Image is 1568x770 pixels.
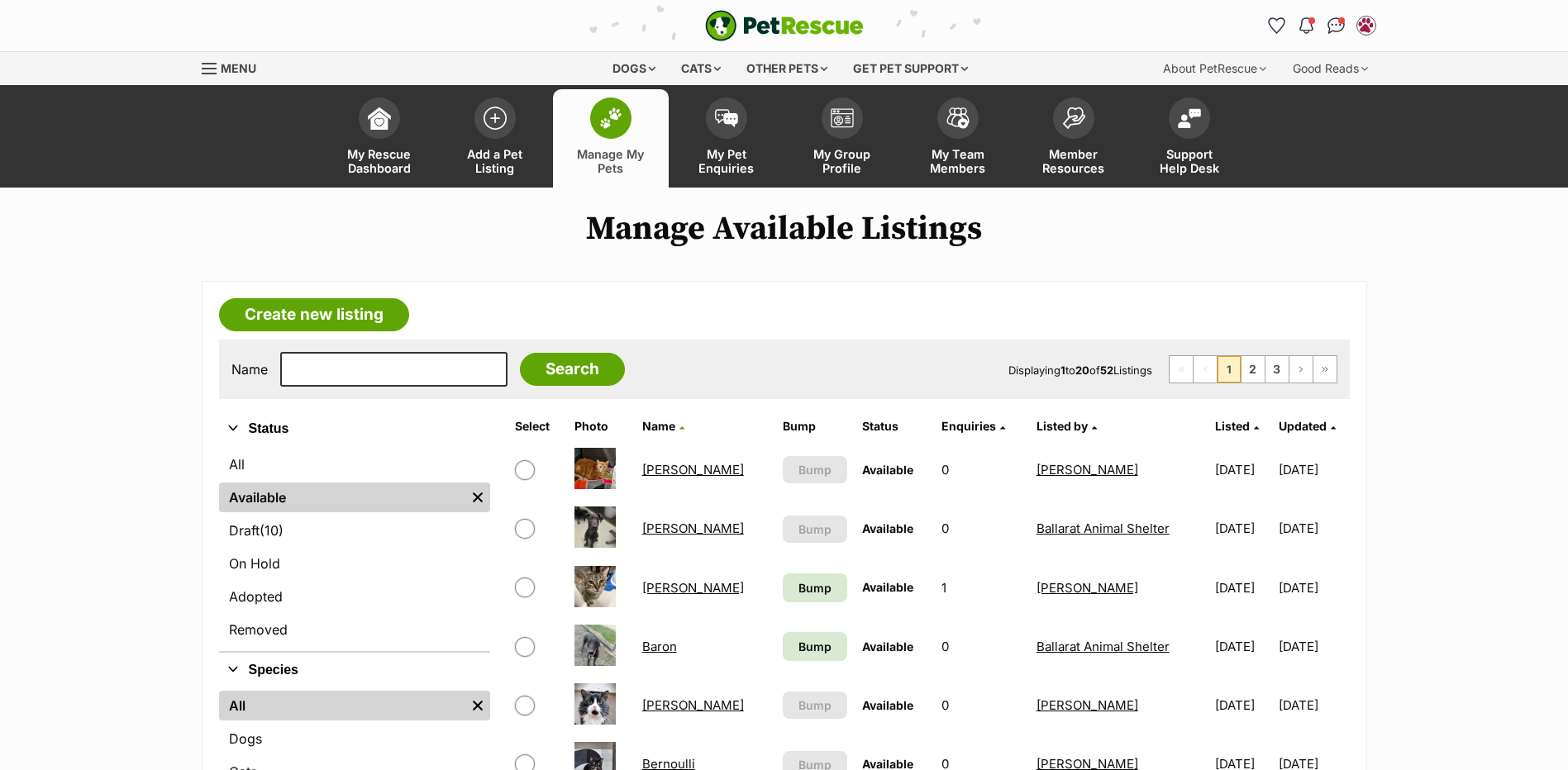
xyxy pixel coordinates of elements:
td: 0 [935,618,1027,675]
td: [DATE] [1279,559,1347,616]
strong: 20 [1075,364,1089,377]
strong: 52 [1100,364,1113,377]
span: Manage My Pets [574,147,648,175]
a: [PERSON_NAME] [642,580,744,596]
td: [DATE] [1279,500,1347,557]
span: (10) [260,520,284,540]
button: Status [219,418,490,440]
span: Member Resources [1037,147,1111,175]
a: [PERSON_NAME] [1037,462,1138,478]
a: My Rescue Dashboard [322,89,437,188]
img: notifications-46538b983faf8c2785f20acdc204bb7945ddae34d4c08c2a6579f10ce5e182be.svg [1299,17,1313,34]
span: Available [862,698,913,712]
th: Status [855,413,933,440]
a: Baron [642,639,677,654]
button: My account [1353,12,1380,39]
div: Cats [670,52,732,85]
div: Other pets [735,52,839,85]
span: Bump [798,579,832,597]
span: Bump [798,520,832,538]
img: manage-my-pets-icon-02211641906a0b7f246fdf0571729dbe1e7629f14944591b6c1af311fb30b64b.svg [599,107,622,129]
span: Bump [798,638,832,655]
img: add-pet-listing-icon-0afa8454b4691262ce3f59096e99ab1cd57d4a30225e0717b998d2c9b9846f56.svg [484,107,507,130]
td: 0 [935,500,1027,557]
span: Name [642,419,675,433]
button: Bump [783,516,847,543]
button: Bump [783,456,847,483]
span: Previous page [1194,356,1217,383]
a: My Group Profile [784,89,900,188]
td: [DATE] [1279,677,1347,734]
img: logo-e224e6f780fb5917bec1dbf3a21bbac754714ae5b6737aabdf751b685950b380.svg [705,10,864,41]
img: Ballarat Animal Shelter profile pic [1358,17,1375,34]
th: Select [508,413,566,440]
td: 0 [935,677,1027,734]
span: Displaying to of Listings [1008,364,1152,377]
td: 0 [935,441,1027,498]
a: Page 3 [1265,356,1289,383]
div: Status [219,446,490,651]
span: Available [862,639,913,654]
a: Page 2 [1242,356,1265,383]
div: Get pet support [841,52,979,85]
a: PetRescue [705,10,864,41]
span: My Team Members [921,147,995,175]
button: Notifications [1294,12,1320,39]
span: Available [862,580,913,594]
a: Menu [202,52,268,82]
a: Bump [783,573,847,602]
a: Dogs [219,724,490,753]
a: Bump [783,632,847,661]
a: Add a Pet Listing [437,89,553,188]
strong: 1 [1060,364,1065,377]
a: All [219,691,465,720]
a: My Team Members [900,89,1016,188]
span: Page 1 [1218,356,1241,383]
th: Bump [776,413,854,440]
span: translation missing: en.admin.listings.index.attributes.enquiries [941,419,996,433]
td: [DATE] [1208,677,1277,734]
a: Available [219,482,465,512]
a: Create new listing [219,298,409,331]
span: Bump [798,461,832,478]
nav: Pagination [1169,355,1337,383]
span: Support Help Desk [1152,147,1227,175]
a: Ballarat Animal Shelter [1037,520,1170,536]
img: chat-41dd97257d64d25036548639549fe6c8038ab92f7586957e7f3b1b290dea8141.svg [1327,17,1345,34]
span: Listed [1215,419,1250,433]
span: My Pet Enquiries [689,147,764,175]
span: Add a Pet Listing [458,147,532,175]
a: Adopted [219,582,490,611]
td: [DATE] [1208,559,1277,616]
td: 1 [935,559,1027,616]
input: Search [520,353,625,386]
a: Member Resources [1016,89,1132,188]
td: [DATE] [1208,441,1277,498]
button: Species [219,659,490,681]
span: Updated [1279,419,1327,433]
img: team-members-icon-5396bd8760b3fe7c0b43da4ab00e1e3bb1a5d9ba89233759b79545d2d3fc5d0d.svg [946,107,970,129]
span: Available [862,463,913,477]
a: Next page [1289,356,1313,383]
div: About PetRescue [1151,52,1278,85]
a: Removed [219,615,490,644]
a: My Pet Enquiries [669,89,784,188]
a: Listed by [1037,419,1097,433]
a: [PERSON_NAME] [642,462,744,478]
img: dashboard-icon-eb2f2d2d3e046f16d808141f083e7271f6b2e854fb5c12c21221c1fb7104beca.svg [368,107,391,130]
button: Bump [783,692,847,719]
div: Dogs [601,52,667,85]
a: Manage My Pets [553,89,669,188]
a: Last page [1313,356,1337,383]
span: Menu [221,61,256,75]
ul: Account quick links [1264,12,1380,39]
div: Good Reads [1281,52,1380,85]
img: help-desk-icon-fdf02630f3aa405de69fd3d07c3f3aa587a6932b1a1747fa1d2bba05be0121f9.svg [1178,108,1201,128]
span: My Group Profile [805,147,879,175]
span: Listed by [1037,419,1088,433]
td: [DATE] [1279,441,1347,498]
img: pet-enquiries-icon-7e3ad2cf08bfb03b45e93fb7055b45f3efa6380592205ae92323e6603595dc1f.svg [715,109,738,127]
a: Name [642,419,684,433]
a: Updated [1279,419,1336,433]
a: All [219,449,490,479]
